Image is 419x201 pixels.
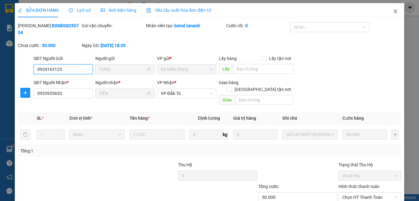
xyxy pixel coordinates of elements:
span: Giá trị hàng [233,116,256,121]
th: Ghi chú [280,112,340,124]
label: Hình thức thanh toán [338,184,380,189]
span: SL [37,116,42,121]
img: icon [146,8,151,13]
span: SỬA ĐƠN HÀNG [18,8,59,13]
button: delete [20,130,30,139]
b: 50.000 [42,43,56,48]
button: Close [387,3,404,20]
div: Người gửi [95,55,155,62]
span: VP Nhận [157,80,174,85]
div: SĐT Người Nhận [34,79,93,86]
div: Gói vận chuyển: [82,22,145,29]
span: clock-circle [69,8,73,12]
span: Định lượng [198,116,220,121]
span: Giao [219,95,235,105]
input: VD: Bàn, Ghế [130,130,185,139]
button: plus [20,88,30,98]
b: bxmd.tananh [174,23,200,28]
div: Tổng: 1 [20,148,162,154]
span: edit [18,8,22,12]
input: Dọc đường [235,95,293,105]
div: [PERSON_NAME]: [18,22,81,36]
b: [DATE] 18:35 [101,43,126,48]
div: Trạng thái Thu Hộ [338,161,401,168]
span: Tên hàng [130,116,150,121]
div: Nhân viên tạo: [146,22,225,29]
span: Tổng cước [258,184,279,189]
span: Cước hàng [342,116,364,121]
div: SĐT Người Gửi [34,55,93,62]
input: Dọc đường [233,64,293,74]
span: VP Đắk Tô [161,89,213,98]
span: user [147,67,151,71]
div: VP gửi [157,55,216,62]
span: BX Miền Đông [161,65,213,74]
div: Cước rồi : [226,22,289,29]
span: [GEOGRAPHIC_DATA] tận nơi [232,86,293,93]
span: picture [101,8,105,12]
span: Đơn vị tính [69,116,93,121]
span: Lấy tận nơi [267,55,293,62]
span: close [393,9,398,14]
input: Tên người gửi [99,66,145,73]
span: plus [21,90,30,95]
span: Ảnh kiện hàng [101,8,136,13]
span: Yêu cầu xuất hóa đơn điện tử [146,8,211,13]
span: Chưa thu [342,171,398,180]
input: 0 [233,130,277,139]
span: Lịch sử [69,8,91,13]
div: Ngày GD: [82,42,145,49]
span: user [147,91,151,96]
span: Giao hàng [219,80,239,85]
input: Ghi Chú [282,130,338,139]
b: 0 [245,23,248,28]
button: plus [392,130,399,139]
span: kg [222,130,228,139]
input: 0 [342,130,387,139]
span: Lấy hàng [219,56,237,61]
div: Chưa cước : [18,42,81,49]
span: Lấy [219,64,233,74]
input: Tên người nhận [99,90,145,97]
span: Thu Hộ [178,162,192,167]
div: Người nhận [95,79,155,86]
span: Khác [73,130,121,139]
